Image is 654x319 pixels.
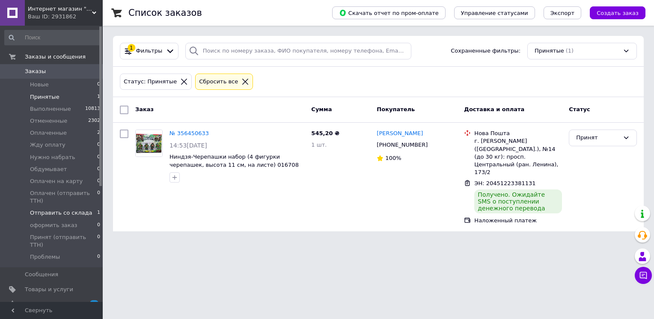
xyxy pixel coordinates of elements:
a: Фото товару [135,130,163,157]
span: 0 [97,154,100,161]
div: г. [PERSON_NAME] ([GEOGRAPHIC_DATA].), №14 (до 30 кг): просп. Центральный (ран. Ленина), 173/2 [474,137,562,176]
span: 0 [97,81,100,89]
span: Товары и услуги [25,286,73,293]
span: Выполненные [30,105,71,113]
span: 1 шт. [311,142,327,148]
span: Сохраненные фильтры: [451,47,520,55]
span: 2 [97,129,100,137]
input: Поиск по номеру заказа, ФИО покупателя, номеру телефона, Email, номеру накладной [185,43,411,59]
div: Ваш ID: 2931862 [28,13,103,21]
div: 1 [128,44,135,52]
span: Создать заказ [597,10,639,16]
span: оформить заказ [30,222,77,229]
span: Заказы [25,68,46,75]
span: Сумма [311,106,332,112]
span: Нужно набрать [30,154,75,161]
span: Фильтры [136,47,163,55]
div: Сбросить все [197,77,240,86]
button: Создать заказ [590,6,645,19]
span: Оплачен на карту [30,177,83,185]
span: Сообщения [25,271,58,278]
span: Интернет магазин "Happy-Toys" [28,5,92,13]
span: 14:53[DATE] [169,142,207,149]
span: 545,20 ₴ [311,130,339,136]
span: Отмененные [30,117,67,125]
span: Обдумывает [30,165,67,173]
span: Доставка и оплата [464,106,524,112]
button: Чат с покупателем [635,267,652,284]
span: Заказы и сообщения [25,53,86,61]
span: 2302 [88,117,100,125]
div: Статус: Принятые [122,77,178,86]
div: Нова Пошта [474,130,562,137]
span: Оплачен (отправить ТТН) [30,189,97,205]
span: 0 [97,141,100,149]
a: Создать заказ [581,9,645,16]
span: 0 [97,165,100,173]
span: 100% [385,155,401,161]
div: Принят [576,133,619,142]
button: Управление статусами [454,6,535,19]
img: Фото товару [136,130,162,157]
h1: Список заказов [128,8,202,18]
button: Экспорт [544,6,581,19]
span: Оплаченные [30,129,67,137]
span: [PHONE_NUMBER] [377,142,428,148]
span: Принятые [30,93,59,101]
span: Проблемы [30,253,60,261]
span: Скачать отчет по пром-оплате [339,9,439,17]
span: 0 [97,253,100,261]
span: 10813 [85,105,100,113]
span: 0 [97,222,100,229]
span: Отправить со склада [30,209,92,217]
span: Уведомления [25,300,64,308]
a: [PERSON_NAME] [377,130,423,138]
span: Экспорт [550,10,574,16]
span: (1) [566,47,574,54]
button: Скачать отчет по пром-оплате [332,6,446,19]
span: Принятые [535,47,564,55]
span: 0 [97,189,100,205]
span: Статус [569,106,590,112]
span: Заказ [135,106,154,112]
input: Поиск [4,30,101,45]
span: Новые [30,81,49,89]
span: Управление статусами [461,10,528,16]
span: 0 [97,177,100,185]
div: Наложенный платеж [474,217,562,224]
span: Покупатель [377,106,415,112]
span: ЭН: 20451223381131 [474,180,535,186]
span: Жду оплату [30,141,65,149]
span: 1 [97,209,100,217]
span: 1 [97,93,100,101]
span: 1 [90,300,98,307]
div: Получено. Ожидайте SMS о поступлении денежного перевода [474,189,562,213]
span: Принят (отправить ТТН) [30,233,97,249]
a: № 356450633 [169,130,209,136]
span: 0 [97,233,100,249]
a: Ниндзя-Черепашки набор (4 фигурки черепашек, высота 11 см, на листе) 016708 [169,154,299,168]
